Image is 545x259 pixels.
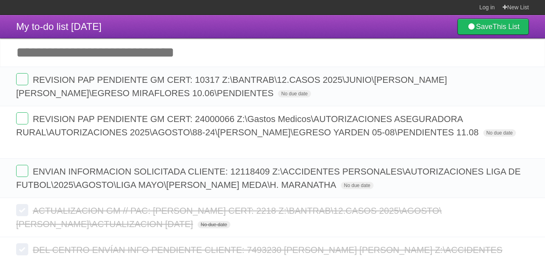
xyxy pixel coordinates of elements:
[198,221,230,228] span: No due date
[16,112,28,124] label: Done
[16,206,442,229] span: ACTUALIZACION GM // PAC: [PERSON_NAME] CERT: 2218 Z:\BANTRAB\12.CASOS 2025\AGOSTO\[PERSON_NAME]\A...
[480,178,495,192] label: Star task
[16,75,447,98] span: REVISION PAP PENDIENTE GM CERT: 10317 Z:\BANTRAB\12.CASOS 2025\JUNIO\[PERSON_NAME] [PERSON_NAME]\...
[16,73,28,85] label: Done
[341,182,374,189] span: No due date
[16,165,28,177] label: Done
[493,23,520,31] b: This List
[483,129,516,137] span: No due date
[457,19,529,35] a: SaveThis List
[278,90,311,97] span: No due date
[16,21,102,32] span: My to-do list [DATE]
[480,86,495,100] label: Star task
[16,204,28,216] label: Done
[480,139,495,152] label: Star task
[16,114,480,137] span: REVISION PAP PENDIENTE GM CERT: 24000066 Z:\Gastos Medicos\AUTORIZACIONES ASEGURADORA RURAL\AUTOR...
[16,243,28,255] label: Done
[16,166,521,190] span: ENVIAN INFORMACION SOLICITADA CLIENTE: 12118409 Z:\ACCIDENTES PERSONALES\AUTORIZACIONES LIGA DE F...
